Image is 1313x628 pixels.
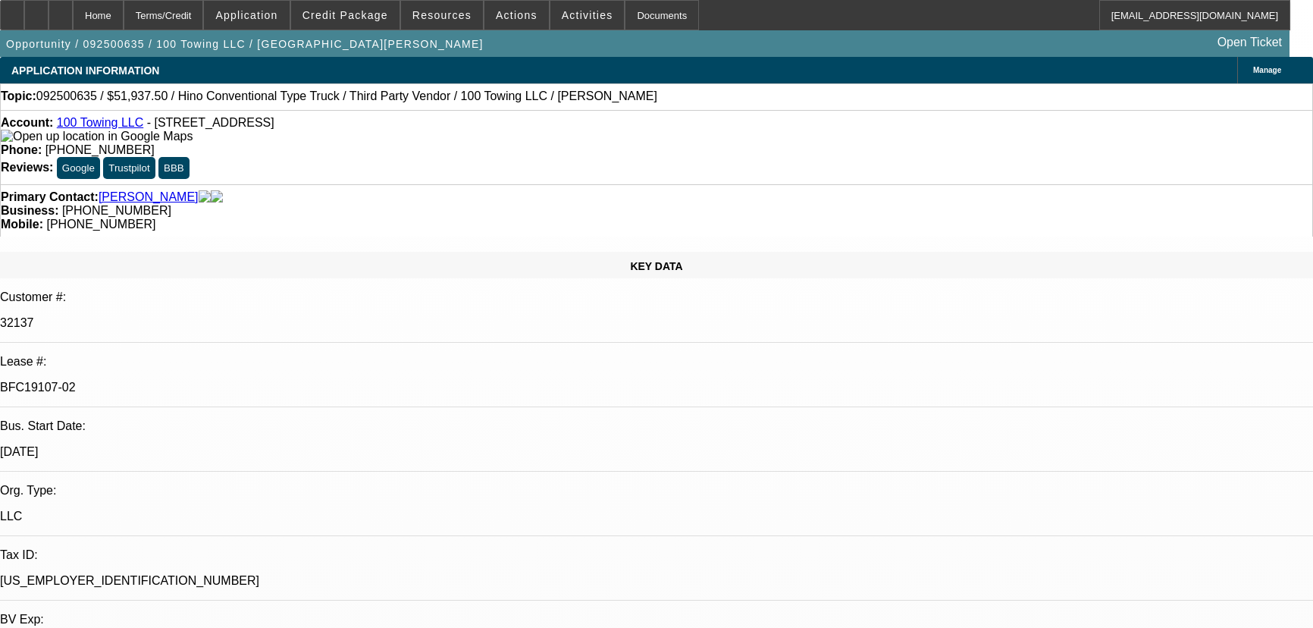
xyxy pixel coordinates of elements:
span: Credit Package [302,9,388,21]
strong: Primary Contact: [1,190,99,204]
button: Application [204,1,289,30]
strong: Phone: [1,143,42,156]
a: View Google Maps [1,130,193,143]
button: BBB [158,157,190,179]
button: Google [57,157,100,179]
span: Application [215,9,277,21]
img: facebook-icon.png [199,190,211,204]
img: Open up location in Google Maps [1,130,193,143]
span: APPLICATION INFORMATION [11,64,159,77]
span: Resources [412,9,472,21]
button: Trustpilot [103,157,155,179]
span: [PHONE_NUMBER] [62,204,171,217]
button: Credit Package [291,1,400,30]
a: 100 Towing LLC [57,116,143,129]
span: KEY DATA [630,260,682,272]
span: Manage [1253,66,1281,74]
strong: Business: [1,204,58,217]
span: - [STREET_ADDRESS] [147,116,274,129]
strong: Topic: [1,89,36,103]
span: Actions [496,9,537,21]
button: Resources [401,1,483,30]
span: Opportunity / 092500635 / 100 Towing LLC / [GEOGRAPHIC_DATA][PERSON_NAME] [6,38,484,50]
strong: Account: [1,116,53,129]
span: Activities [562,9,613,21]
strong: Reviews: [1,161,53,174]
button: Actions [484,1,549,30]
a: [PERSON_NAME] [99,190,199,204]
strong: Mobile: [1,218,43,231]
a: Open Ticket [1211,30,1288,55]
button: Activities [550,1,625,30]
span: [PHONE_NUMBER] [46,218,155,231]
img: linkedin-icon.png [211,190,223,204]
span: [PHONE_NUMBER] [45,143,155,156]
span: 092500635 / $51,937.50 / Hino Conventional Type Truck / Third Party Vendor / 100 Towing LLC / [PE... [36,89,657,103]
